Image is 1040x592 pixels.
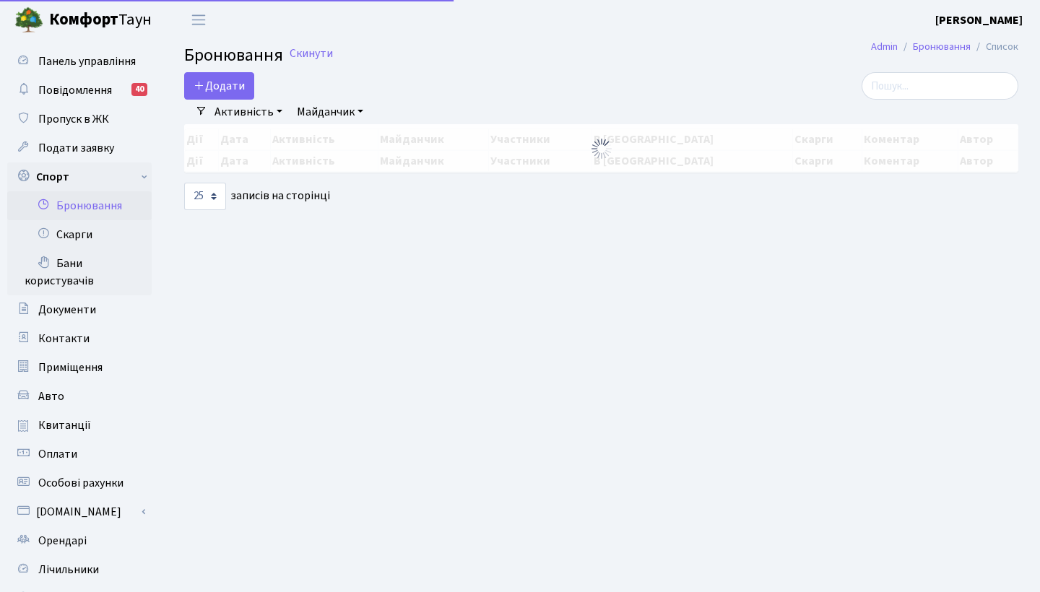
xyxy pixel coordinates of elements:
[971,39,1018,55] li: Список
[38,53,136,69] span: Панель управління
[184,183,226,210] select: записів на сторінці
[38,111,109,127] span: Пропуск в ЖК
[590,137,613,160] img: Обробка...
[7,105,152,134] a: Пропуск в ЖК
[291,100,369,124] a: Майданчик
[38,140,114,156] span: Подати заявку
[871,39,898,54] a: Admin
[38,446,77,462] span: Оплати
[7,469,152,497] a: Особові рахунки
[7,497,152,526] a: [DOMAIN_NAME]
[181,8,217,32] button: Переключити навігацію
[38,388,64,404] span: Авто
[7,382,152,411] a: Авто
[38,82,112,98] span: Повідомлення
[935,12,1023,29] a: [PERSON_NAME]
[38,533,87,549] span: Орендарі
[7,295,152,324] a: Документи
[7,162,152,191] a: Спорт
[7,47,152,76] a: Панель управління
[38,302,96,318] span: Документи
[7,191,152,220] a: Бронювання
[7,353,152,382] a: Приміщення
[184,183,330,210] label: записів на сторінці
[38,331,90,347] span: Контакти
[7,526,152,555] a: Орендарі
[131,83,147,96] div: 40
[38,417,91,433] span: Квитанції
[290,47,333,61] a: Скинути
[7,440,152,469] a: Оплати
[862,72,1018,100] input: Пошук...
[38,475,123,491] span: Особові рахунки
[7,134,152,162] a: Подати заявку
[7,324,152,353] a: Контакти
[7,555,152,584] a: Лічильники
[14,6,43,35] img: logo.png
[209,100,288,124] a: Активність
[38,360,103,375] span: Приміщення
[49,8,152,32] span: Таун
[935,12,1023,28] b: [PERSON_NAME]
[7,249,152,295] a: Бани користувачів
[849,32,1040,62] nav: breadcrumb
[38,562,99,578] span: Лічильники
[7,220,152,249] a: Скарги
[7,411,152,440] a: Квитанції
[913,39,971,54] a: Бронювання
[184,43,283,68] span: Бронювання
[184,72,254,100] button: Додати
[7,76,152,105] a: Повідомлення40
[49,8,118,31] b: Комфорт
